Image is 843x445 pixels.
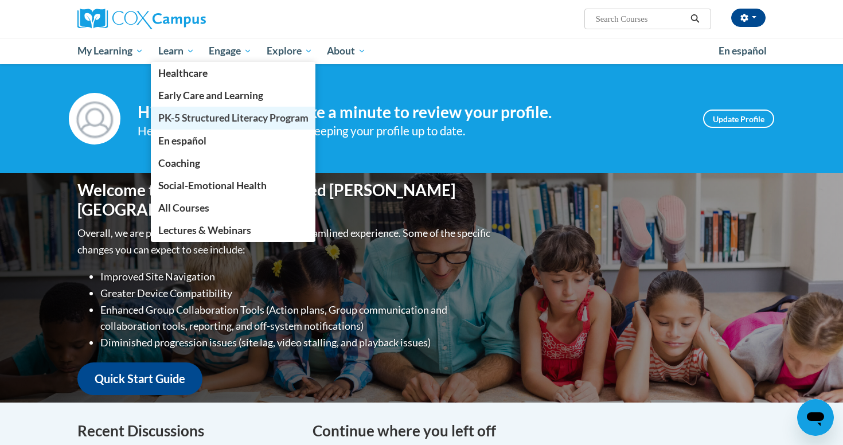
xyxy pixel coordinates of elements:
a: Engage [201,38,259,64]
a: All Courses [151,197,316,219]
span: PK-5 Structured Literacy Program [158,112,309,124]
a: En español [711,39,774,63]
h1: Welcome to the new and improved [PERSON_NAME][GEOGRAPHIC_DATA] [77,181,493,219]
span: Coaching [158,157,200,169]
button: Account Settings [731,9,766,27]
span: En español [719,45,767,57]
span: Explore [267,44,313,58]
input: Search Courses [595,12,686,26]
span: Social-Emotional Health [158,179,267,192]
li: Greater Device Compatibility [100,285,493,302]
a: Explore [259,38,320,64]
h4: Recent Discussions [77,420,295,442]
a: PK-5 Structured Literacy Program [151,107,316,129]
h4: Hi [PERSON_NAME]! Take a minute to review your profile. [138,103,686,122]
img: Cox Campus [77,9,206,29]
span: My Learning [77,44,143,58]
a: Learn [151,38,202,64]
span: Lectures & Webinars [158,224,251,236]
a: Update Profile [703,110,774,128]
a: My Learning [70,38,151,64]
a: Lectures & Webinars [151,219,316,241]
li: Improved Site Navigation [100,268,493,285]
img: Profile Image [69,93,120,145]
button: Search [686,12,704,26]
div: Help improve your experience by keeping your profile up to date. [138,122,686,140]
p: Overall, we are proud to provide you with a more streamlined experience. Some of the specific cha... [77,225,493,258]
a: En español [151,130,316,152]
span: About [327,44,366,58]
span: Learn [158,44,194,58]
a: Early Care and Learning [151,84,316,107]
span: En español [158,135,206,147]
h4: Continue where you left off [313,420,766,442]
li: Diminished progression issues (site lag, video stalling, and playback issues) [100,334,493,351]
span: Early Care and Learning [158,89,263,102]
span: Healthcare [158,67,208,79]
a: Cox Campus [77,9,295,29]
a: Social-Emotional Health [151,174,316,197]
span: All Courses [158,202,209,214]
a: Coaching [151,152,316,174]
iframe: Button to launch messaging window [797,399,834,436]
span: Engage [209,44,252,58]
div: Main menu [60,38,783,64]
a: Quick Start Guide [77,362,202,395]
a: About [320,38,374,64]
li: Enhanced Group Collaboration Tools (Action plans, Group communication and collaboration tools, re... [100,302,493,335]
a: Healthcare [151,62,316,84]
